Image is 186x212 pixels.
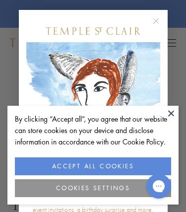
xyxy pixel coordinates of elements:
div: By clicking “Accept all”, you agree that our website can store cookies on your device and disclos... [15,113,171,147]
button: Close dialog [155,20,167,32]
button: COOKIES SETTINGS [15,179,171,197]
img: Temple St. Clair [46,27,140,35]
img: c4a9eb12-d91a-4d4a-8ee0-386386f4f338.jpeg [26,42,160,175]
iframe: Gorgias live chat messenger [141,170,176,202]
button: ACCEPT ALL COOKIES [15,157,171,175]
